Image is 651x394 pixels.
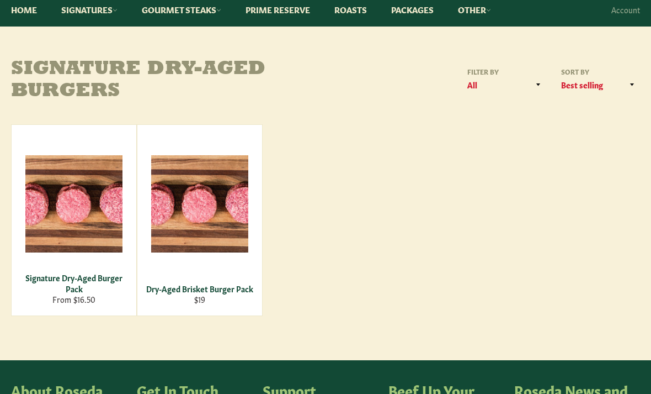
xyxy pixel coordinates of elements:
div: Signature Dry-Aged Burger Pack [19,272,130,294]
label: Filter by [463,67,546,76]
h1: Signature Dry-Aged Burgers [11,59,325,102]
a: Dry-Aged Brisket Burger Pack Dry-Aged Brisket Burger Pack $19 [137,124,263,316]
div: $19 [145,294,255,304]
a: Signature Dry-Aged Burger Pack Signature Dry-Aged Burger Pack From $16.50 [11,124,137,316]
label: Sort by [557,67,640,76]
div: Dry-Aged Brisket Burger Pack [145,283,255,294]
img: Dry-Aged Brisket Burger Pack [151,155,248,253]
img: Signature Dry-Aged Burger Pack [25,155,122,253]
div: From $16.50 [19,294,130,304]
